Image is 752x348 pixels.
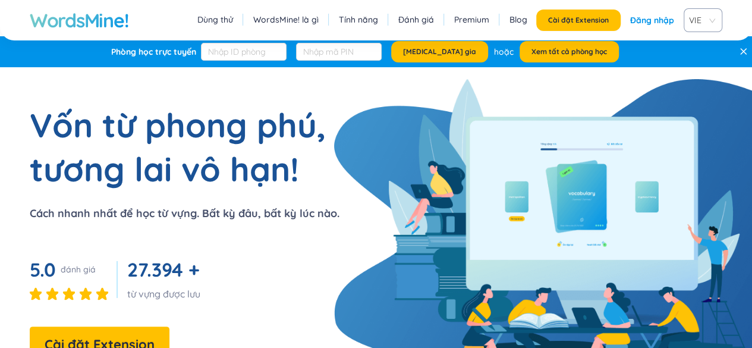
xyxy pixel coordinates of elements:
div: từ vựng được lưu [127,287,204,300]
div: hoặc [494,45,514,58]
span: VIE [689,11,712,29]
a: WordsMine! là gì [253,14,319,26]
span: 5.0 [30,258,56,281]
h1: Vốn từ phong phú, tương lai vô hạn! [30,103,326,191]
a: Đánh giá [398,14,434,26]
span: Xem tất cả phòng học [531,47,607,57]
a: WordsMine! [30,8,128,32]
input: Nhập ID phòng [201,43,287,61]
button: Cài đặt Extension [536,10,621,31]
span: [MEDICAL_DATA] gia [403,47,476,57]
a: Blog [509,14,527,26]
div: Phòng học trực tuyến [111,46,196,58]
a: Tính năng [339,14,378,26]
span: Cài đặt Extension [548,15,609,25]
span: 27.394 + [127,258,199,281]
button: [MEDICAL_DATA] gia [391,41,488,62]
a: Đăng nhập [630,10,674,31]
button: Xem tất cả phòng học [520,41,619,62]
input: Nhập mã PIN [296,43,382,61]
p: Cách nhanh nhất để học từ vựng. Bất kỳ đâu, bất kỳ lúc nào. [30,205,339,222]
div: đánh giá [61,264,96,275]
a: Premium [454,14,489,26]
a: Dùng thử [197,14,233,26]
